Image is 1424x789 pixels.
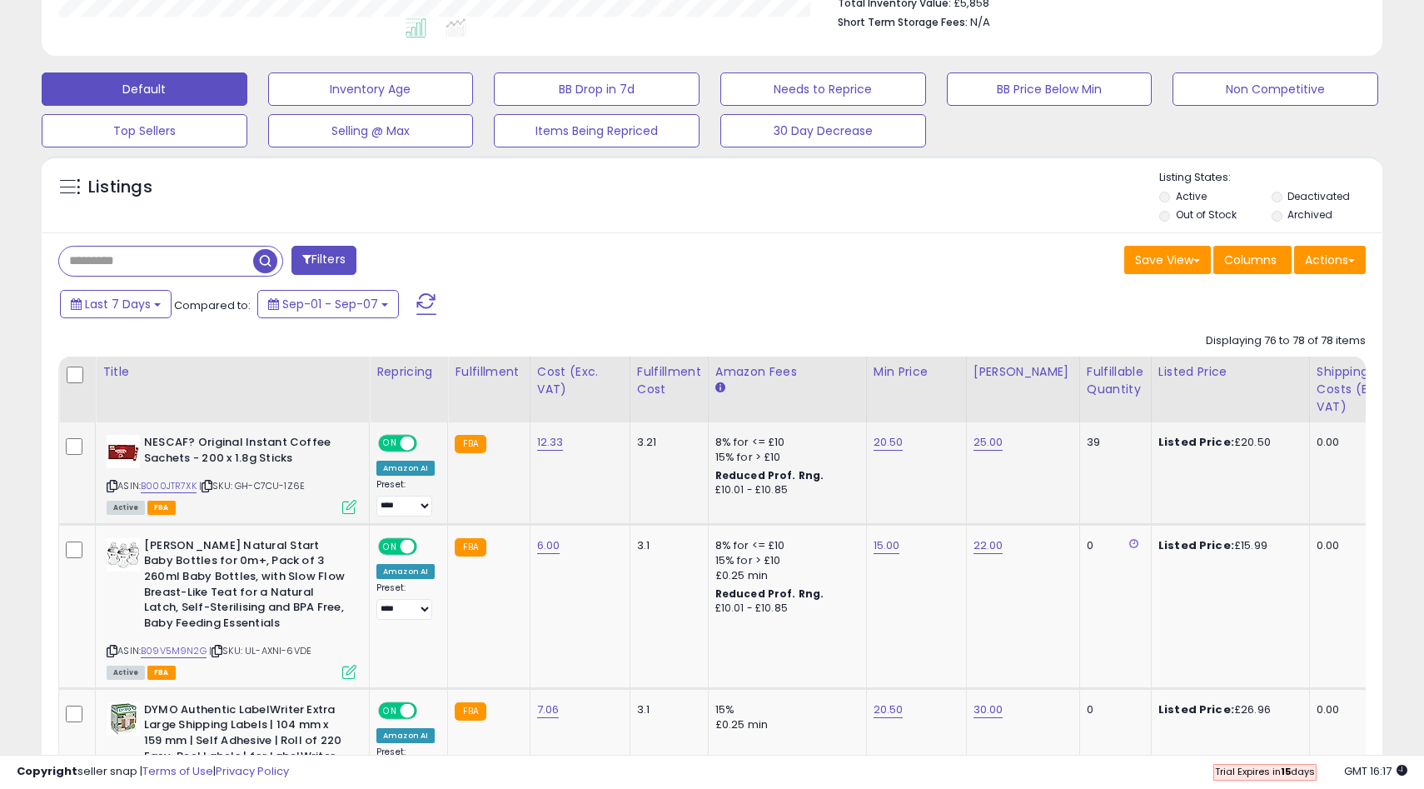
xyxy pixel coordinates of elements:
a: B09V5M9N2G [141,644,207,658]
span: | SKU: GH-C7CU-1Z6E [199,479,305,492]
div: 3.1 [637,538,695,553]
div: 8% for <= £10 [715,538,854,553]
button: Non Competitive [1173,72,1378,106]
span: OFF [415,704,441,718]
div: Min Price [874,363,959,381]
b: DYMO Authentic LabelWriter Extra Large Shipping Labels | 104 mm x 159 mm | Self Adhesive | Roll o... [144,702,346,784]
span: FBA [147,501,176,515]
div: Displaying 76 to 78 of 78 items [1206,333,1366,349]
strong: Copyright [17,763,77,779]
div: Repricing [376,363,441,381]
label: Deactivated [1287,189,1350,203]
span: ON [380,437,401,451]
button: Default [42,72,247,106]
span: OFF [415,539,441,553]
div: Listed Price [1158,363,1302,381]
span: Sep-01 - Sep-07 [282,296,378,312]
div: 8% for <= £10 [715,435,854,450]
label: Out of Stock [1176,207,1237,222]
p: Listing States: [1159,170,1382,186]
div: 0.00 [1317,538,1397,553]
img: 51HwOTx62eL._SL40_.jpg [107,702,140,736]
small: Amazon Fees. [715,381,725,396]
div: 0 [1087,538,1138,553]
span: N/A [970,14,990,30]
button: Needs to Reprice [720,72,926,106]
div: 0.00 [1317,435,1397,450]
a: B000JTR7XK [141,479,197,493]
span: FBA [147,666,176,680]
span: ON [380,704,401,718]
div: Title [102,363,362,381]
button: BB Price Below Min [947,72,1153,106]
span: | SKU: UL-AXNI-6VDE [209,644,311,657]
div: seller snap | | [17,764,289,780]
a: 22.00 [973,537,1003,554]
div: 0.00 [1317,702,1397,717]
img: 41NmT8SE2mL._SL40_.jpg [107,435,140,468]
div: £0.25 min [715,568,854,583]
span: All listings currently available for purchase on Amazon [107,501,145,515]
div: 39 [1087,435,1138,450]
div: £0.25 min [715,717,854,732]
span: 2025-09-15 16:17 GMT [1344,763,1407,779]
div: 15% [715,702,854,717]
small: FBA [455,435,485,453]
a: 15.00 [874,537,900,554]
div: 0 [1087,702,1138,717]
button: Last 7 Days [60,290,172,318]
div: £10.01 - £10.85 [715,602,854,616]
img: 41zKo7kaHIL._SL40_.jpg [107,538,140,572]
div: £26.96 [1158,702,1297,717]
b: Reduced Prof. Rng. [715,587,824,601]
span: Compared to: [174,297,251,313]
span: All listings currently available for purchase on Amazon [107,666,145,680]
div: [PERSON_NAME] [973,363,1073,381]
div: Fulfillable Quantity [1087,363,1144,398]
button: BB Drop in 7d [494,72,700,106]
a: 25.00 [973,434,1003,451]
button: Filters [291,246,356,275]
h5: Listings [88,176,152,199]
div: 3.21 [637,435,695,450]
b: [PERSON_NAME] Natural Start Baby Bottles for 0m+, Pack of 3 260ml Baby Bottles, with Slow Flow Br... [144,538,346,635]
div: Fulfillment [455,363,522,381]
button: Inventory Age [268,72,474,106]
div: ASIN: [107,538,356,677]
label: Active [1176,189,1207,203]
div: Shipping Costs (Exc. VAT) [1317,363,1402,416]
div: Fulfillment Cost [637,363,701,398]
span: OFF [415,437,441,451]
div: 15% for > £10 [715,553,854,568]
a: 7.06 [537,702,560,718]
a: 20.50 [874,434,904,451]
span: ON [380,539,401,553]
button: Actions [1294,246,1366,274]
span: Columns [1224,252,1277,268]
div: Amazon Fees [715,363,859,381]
div: Preset: [376,479,435,517]
span: Trial Expires in days [1215,765,1315,778]
b: 15 [1281,765,1291,778]
a: 6.00 [537,537,560,554]
div: £15.99 [1158,538,1297,553]
button: Selling @ Max [268,114,474,147]
small: FBA [455,702,485,721]
div: Cost (Exc. VAT) [537,363,623,398]
div: Amazon AI [376,461,435,476]
b: Reduced Prof. Rng. [715,468,824,482]
button: 30 Day Decrease [720,114,926,147]
div: £20.50 [1158,435,1297,450]
a: 20.50 [874,702,904,718]
div: 3.1 [637,702,695,717]
label: Archived [1287,207,1332,222]
button: Top Sellers [42,114,247,147]
div: Amazon AI [376,564,435,579]
button: Sep-01 - Sep-07 [257,290,399,318]
b: Listed Price: [1158,702,1234,717]
div: ASIN: [107,435,356,512]
b: NESCAF? Original Instant Coffee Sachets - 200 x 1.8g Sticks [144,435,346,470]
div: Preset: [376,582,435,620]
div: Amazon AI [376,728,435,743]
a: Terms of Use [142,763,213,779]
